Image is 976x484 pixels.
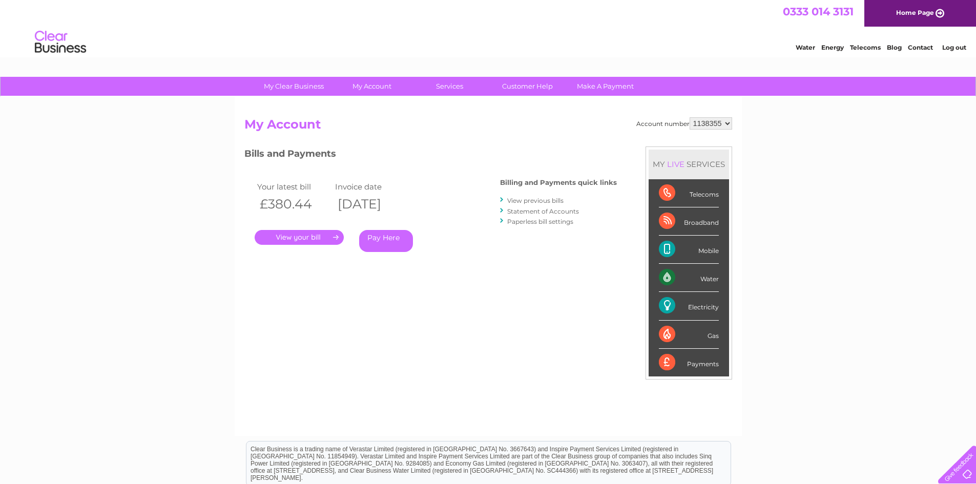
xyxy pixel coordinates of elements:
[407,77,492,96] a: Services
[244,117,732,137] h2: My Account
[485,77,570,96] a: Customer Help
[244,146,617,164] h3: Bills and Payments
[507,207,579,215] a: Statement of Accounts
[659,179,719,207] div: Telecoms
[659,236,719,264] div: Mobile
[329,77,414,96] a: My Account
[563,77,648,96] a: Make A Payment
[636,117,732,130] div: Account number
[942,44,966,51] a: Log out
[908,44,933,51] a: Contact
[500,179,617,186] h4: Billing and Payments quick links
[34,27,87,58] img: logo.png
[659,264,719,292] div: Water
[333,194,411,215] th: [DATE]
[659,207,719,236] div: Broadband
[659,292,719,320] div: Electricity
[783,5,854,18] a: 0333 014 3131
[659,349,719,376] div: Payments
[850,44,881,51] a: Telecoms
[255,230,344,245] a: .
[821,44,844,51] a: Energy
[255,180,333,194] td: Your latest bill
[507,197,564,204] a: View previous bills
[887,44,902,51] a: Blog
[659,321,719,349] div: Gas
[252,77,336,96] a: My Clear Business
[796,44,815,51] a: Water
[255,194,333,215] th: £380.44
[246,6,731,50] div: Clear Business is a trading name of Verastar Limited (registered in [GEOGRAPHIC_DATA] No. 3667643...
[359,230,413,252] a: Pay Here
[649,150,729,179] div: MY SERVICES
[507,218,573,225] a: Paperless bill settings
[665,159,687,169] div: LIVE
[333,180,411,194] td: Invoice date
